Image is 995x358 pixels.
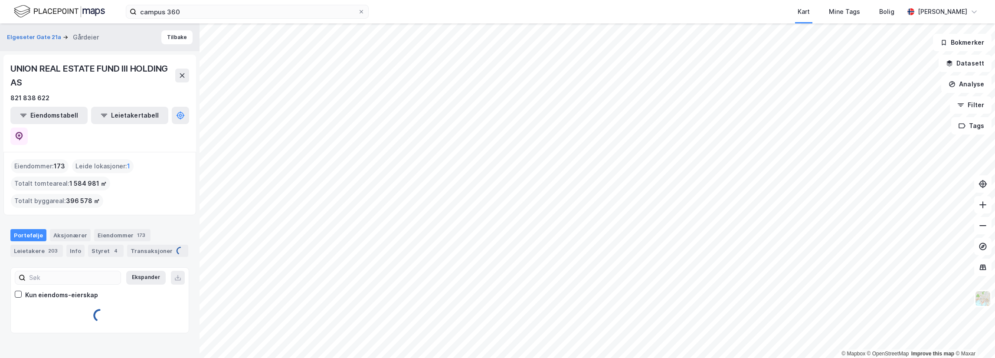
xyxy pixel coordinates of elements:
div: 203 [46,246,59,255]
img: logo.f888ab2527a4732fd821a326f86c7f29.svg [14,4,105,19]
div: 821 838 622 [10,93,49,103]
div: Info [66,245,85,257]
button: Bokmerker [933,34,992,51]
div: Leietakere [10,245,63,257]
div: Gårdeier [73,32,99,43]
div: Kun eiendoms-eierskap [25,290,98,300]
span: 173 [54,161,65,171]
div: [PERSON_NAME] [918,7,967,17]
div: 4 [111,246,120,255]
div: Totalt byggareal : [11,194,103,208]
div: UNION REAL ESTATE FUND III HOLDING AS [10,62,175,89]
a: OpenStreetMap [867,351,909,357]
div: Transaksjoner [127,245,188,257]
button: Leietakertabell [91,107,168,124]
img: spinner.a6d8c91a73a9ac5275cf975e30b51cfb.svg [93,309,107,322]
a: Mapbox [841,351,865,357]
div: Aksjonærer [50,229,91,241]
button: Datasett [939,55,992,72]
div: Eiendommer [94,229,151,241]
div: Kart [798,7,810,17]
div: 173 [135,231,147,240]
input: Søk [26,271,121,284]
div: Totalt tomteareal : [11,177,110,190]
div: Bolig [879,7,894,17]
div: Styret [88,245,124,257]
span: 1 [127,161,130,171]
a: Improve this map [911,351,954,357]
span: 1 584 981 ㎡ [69,178,107,189]
div: Leide lokasjoner : [72,159,134,173]
iframe: Chat Widget [952,316,995,358]
input: Søk på adresse, matrikkel, gårdeiere, leietakere eller personer [137,5,358,18]
div: Portefølje [10,229,46,241]
button: Eiendomstabell [10,107,88,124]
button: Tags [951,117,992,135]
div: Kontrollprogram for chat [952,316,995,358]
img: Z [975,290,991,307]
button: Elgeseter Gate 21a [7,33,63,42]
div: Eiendommer : [11,159,69,173]
button: Ekspander [126,271,166,285]
img: spinner.a6d8c91a73a9ac5275cf975e30b51cfb.svg [176,246,185,255]
button: Filter [950,96,992,114]
button: Analyse [941,76,992,93]
button: Tilbake [161,30,193,44]
div: Mine Tags [829,7,860,17]
span: 396 578 ㎡ [66,196,100,206]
